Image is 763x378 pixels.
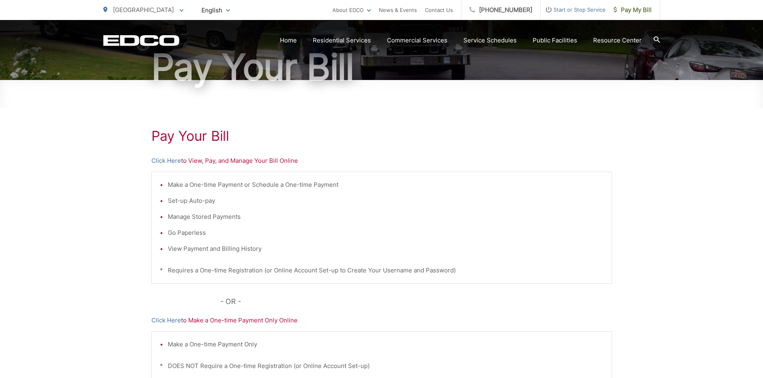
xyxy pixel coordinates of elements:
li: Manage Stored Payments [168,212,604,222]
span: [GEOGRAPHIC_DATA] [113,6,174,14]
a: Commercial Services [387,36,447,45]
a: News & Events [379,5,417,15]
a: Contact Us [425,5,453,15]
li: Make a One-time Payment or Schedule a One-time Payment [168,180,604,190]
p: to View, Pay, and Manage Your Bill Online [151,156,612,166]
li: View Payment and Billing History [168,244,604,254]
p: * DOES NOT Require a One-time Registration (or Online Account Set-up) [160,361,604,371]
h1: Pay Your Bill [103,47,660,87]
li: Go Paperless [168,228,604,238]
li: Set-up Auto-pay [168,196,604,206]
a: Service Schedules [463,36,517,45]
a: Resource Center [593,36,642,45]
a: Click Here [151,316,181,325]
a: EDCD logo. Return to the homepage. [103,35,179,46]
span: Pay My Bill [614,5,652,15]
p: * Requires a One-time Registration (or Online Account Set-up to Create Your Username and Password) [160,266,604,275]
a: Residential Services [313,36,371,45]
p: - OR - [220,296,612,308]
h1: Pay Your Bill [151,128,612,144]
span: English [195,3,236,17]
a: Home [280,36,297,45]
p: to Make a One-time Payment Only Online [151,316,612,325]
li: Make a One-time Payment Only [168,340,604,349]
a: About EDCO [332,5,371,15]
a: Click Here [151,156,181,166]
a: Public Facilities [533,36,577,45]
